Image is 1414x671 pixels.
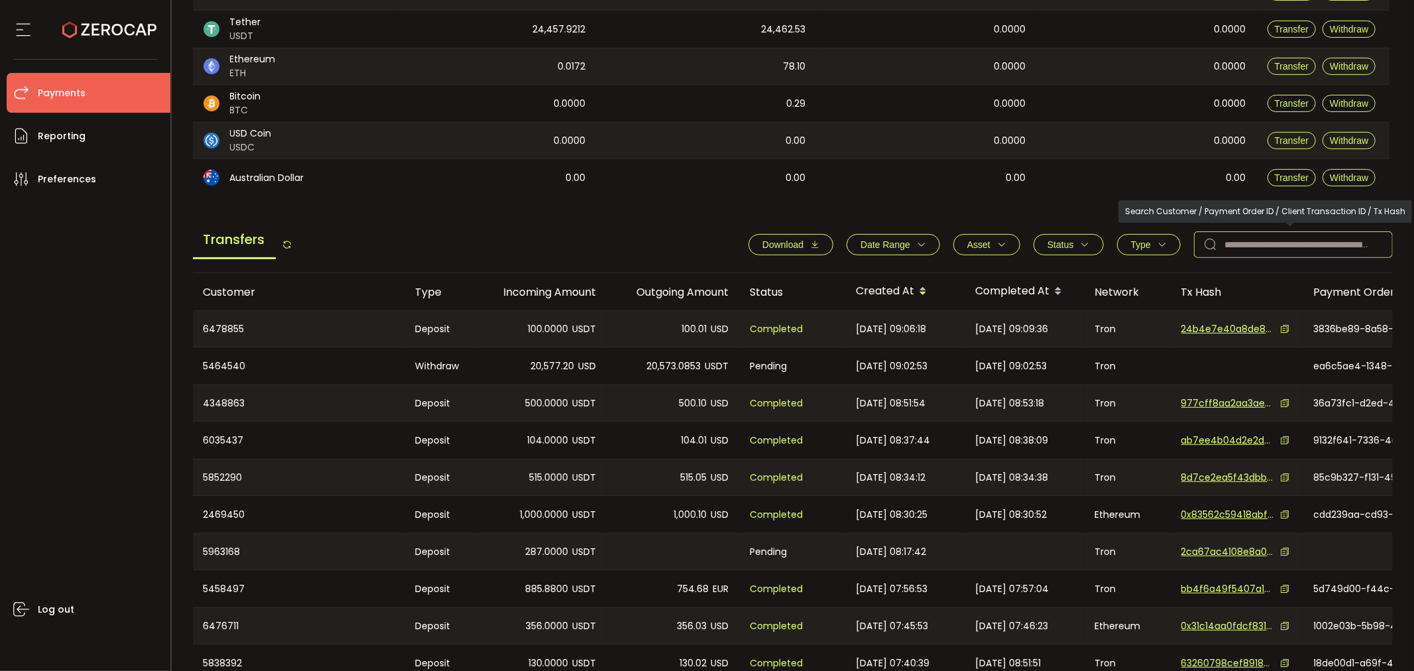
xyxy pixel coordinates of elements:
[529,656,569,671] span: 130.0000
[680,656,707,671] span: 130.02
[405,608,475,644] div: Deposit
[526,581,569,597] span: 885.8800
[1267,169,1317,186] button: Transfer
[1085,496,1171,533] div: Ethereum
[533,22,586,37] span: 24,457.9212
[976,470,1049,485] span: [DATE] 08:34:38
[1085,385,1171,421] div: Tron
[762,22,806,37] span: 24,462.53
[566,170,586,186] span: 0.00
[1181,434,1274,448] span: ab7ee4b04d2e2dcac334d43c44bea20d02fdb22bbc9984906fea3f0427904fd6
[1275,135,1309,146] span: Transfer
[1047,239,1074,250] span: Status
[204,95,219,111] img: btc_portfolio.svg
[531,359,575,374] span: 20,577.20
[405,534,475,570] div: Deposit
[193,496,405,533] div: 2469450
[856,322,927,337] span: [DATE] 09:06:18
[860,239,910,250] span: Date Range
[526,544,569,560] span: 287.0000
[681,433,707,448] span: 104.01
[750,396,803,411] span: Completed
[530,470,569,485] span: 515.0000
[573,322,597,337] span: USDT
[1323,21,1376,38] button: Withdraw
[573,396,597,411] span: USDT
[784,59,806,74] span: 78.10
[750,656,803,671] span: Completed
[193,608,405,644] div: 6476711
[558,59,586,74] span: 0.0172
[405,422,475,459] div: Deposit
[1131,239,1151,250] span: Type
[1330,172,1368,183] span: Withdraw
[847,234,940,255] button: Date Range
[856,359,928,374] span: [DATE] 09:02:53
[204,58,219,74] img: eth_portfolio.svg
[1214,96,1246,111] span: 0.0000
[965,280,1085,303] div: Completed At
[682,322,707,337] span: 100.01
[1314,322,1407,336] span: 3836be89-8a58-4b5d-a90f-1231f62b6c47
[230,103,261,117] span: BTC
[787,96,806,111] span: 0.29
[856,433,931,448] span: [DATE] 08:37:44
[573,656,597,671] span: USDT
[678,619,707,634] span: 356.03
[976,396,1045,411] span: [DATE] 08:53:18
[1181,582,1274,596] span: bb4f6a49f5407a1f03c83dbc6b4241bfa086d6f798a9bf716f9c5f1f78992afb
[526,396,569,411] span: 500.0000
[1267,95,1317,112] button: Transfer
[526,619,569,634] span: 356.0000
[679,396,707,411] span: 500.10
[573,507,597,522] span: USDT
[193,347,405,385] div: 5464540
[750,544,788,560] span: Pending
[38,170,96,189] span: Preferences
[1323,132,1376,149] button: Withdraw
[1085,347,1171,385] div: Tron
[750,470,803,485] span: Completed
[573,544,597,560] span: USDT
[1226,170,1246,186] span: 0.00
[713,581,729,597] span: EUR
[976,322,1049,337] span: [DATE] 09:09:36
[1314,396,1407,410] span: 36a73fc1-d2ed-4829-92d8-58696c436c42
[1330,135,1368,146] span: Withdraw
[750,581,803,597] span: Completed
[1085,534,1171,570] div: Tron
[230,66,276,80] span: ETH
[705,359,729,374] span: USDT
[573,581,597,597] span: USDT
[1214,22,1246,37] span: 0.0000
[405,311,475,347] div: Deposit
[230,90,261,103] span: Bitcoin
[681,470,707,485] span: 515.05
[1275,61,1309,72] span: Transfer
[994,59,1026,74] span: 0.0000
[1085,422,1171,459] div: Tron
[976,656,1041,671] span: [DATE] 08:51:51
[405,496,475,533] div: Deposit
[1085,284,1171,300] div: Network
[1267,21,1317,38] button: Transfer
[528,433,569,448] span: 104.0000
[1330,24,1368,34] span: Withdraw
[1214,59,1246,74] span: 0.0000
[856,544,927,560] span: [DATE] 08:17:42
[193,284,405,300] div: Customer
[204,170,219,186] img: aud_portfolio.svg
[1181,619,1274,633] span: 0x31c14aa0fdcf831e86055cba640e21c3b49d2e391223105e7a36f6097e466d52
[193,311,405,347] div: 6478855
[230,15,261,29] span: Tether
[976,581,1049,597] span: [DATE] 07:57:04
[405,385,475,421] div: Deposit
[607,284,740,300] div: Outgoing Amount
[1314,434,1407,448] span: 9132f641-7336-4a34-9a0a-167f16b5352f
[1314,471,1407,485] span: 85c9b327-f131-494d-9fed-3d94d9665cfa
[1085,608,1171,644] div: Ethereum
[573,619,597,634] span: USDT
[856,507,928,522] span: [DATE] 08:30:25
[1275,24,1309,34] span: Transfer
[193,459,405,495] div: 5852290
